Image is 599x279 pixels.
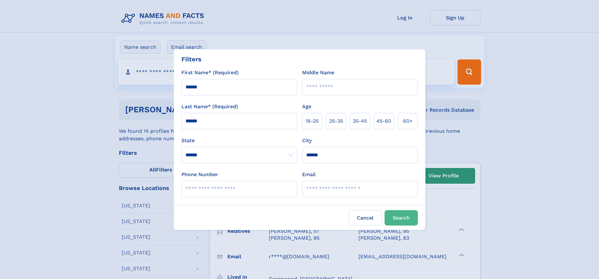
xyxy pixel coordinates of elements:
[181,103,238,110] label: Last Name* (Required)
[181,69,239,76] label: First Name* (Required)
[353,117,367,125] span: 35‑45
[302,171,316,178] label: Email
[376,117,391,125] span: 45‑60
[349,210,382,226] label: Cancel
[181,54,202,64] div: Filters
[385,210,418,226] button: Search
[302,103,311,110] label: Age
[302,137,312,144] label: City
[181,137,297,144] label: State
[329,117,343,125] span: 25‑35
[302,69,334,76] label: Middle Name
[306,117,319,125] span: 18‑25
[403,117,413,125] span: 60+
[181,171,218,178] label: Phone Number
